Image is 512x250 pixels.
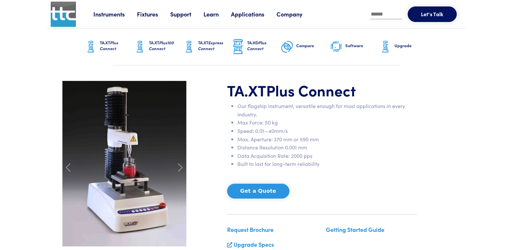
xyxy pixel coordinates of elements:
h6: Upgrade [394,43,428,49]
a: Upgrade [379,29,428,65]
span: Plus Connect [100,39,118,51]
li: Built to last for long-term reliability [237,160,417,168]
li: Distance Resolution 0.001 mm [237,143,417,152]
button: Let's Talk [408,6,457,22]
li: Speed: 0.01—40mm/s [237,127,417,135]
img: software-graphic.png [330,40,343,54]
a: Company [277,10,315,18]
h6: TA.XT [100,40,133,51]
img: compare-graphic.png [281,39,294,55]
img: ta-xt-graphic.png [379,39,392,55]
button: Get a Quote [227,184,289,199]
a: Applications [231,10,277,18]
h1: TA.XT [227,81,417,100]
span: Plus Connect [266,80,356,100]
img: ta-xt-graphic.png [183,39,195,55]
a: Instruments [93,10,137,18]
li: Max Force: 50 kg [237,118,417,127]
a: Request Brochure [227,225,274,234]
a: Support [170,10,204,18]
img: ta-xt-graphic.png [133,39,146,55]
li: Max. Aperture: 370 mm or 590 mm [237,135,417,144]
a: Fixtures [137,10,170,18]
span: Plus100 Connect [149,39,174,51]
span: Plus Connect [247,39,266,51]
a: TA.XTPlus Connect [84,29,133,65]
img: ta-hd-graphic.png [232,38,245,55]
a: Upgrade Specs [234,240,274,248]
h6: Software [345,43,379,49]
h6: TA.HD [247,40,281,51]
li: Our flagship instrument, versatile enough for most applications in every industry. [237,102,417,118]
h6: TA.XT [149,40,183,51]
h6: Compare [296,43,330,49]
h6: TA.XT [198,40,232,51]
img: carousel-ta-xt-plus-bloom.jpg [62,81,186,246]
span: Express Connect [198,39,223,51]
a: TA.XTPlus100 Connect [133,29,183,65]
a: Compare [281,29,330,65]
img: ta-xt-graphic.png [84,39,97,55]
a: Getting Started Guide [326,225,384,234]
a: TA.XTExpress Connect [183,29,232,65]
li: Data Acquisition Rate: 2000 pps [237,152,417,160]
a: TA.HDPlus Connect [232,29,281,65]
a: Learn [204,10,231,18]
a: Software [330,29,379,65]
img: ttc_logo_1x1_v1.0.png [51,2,76,27]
